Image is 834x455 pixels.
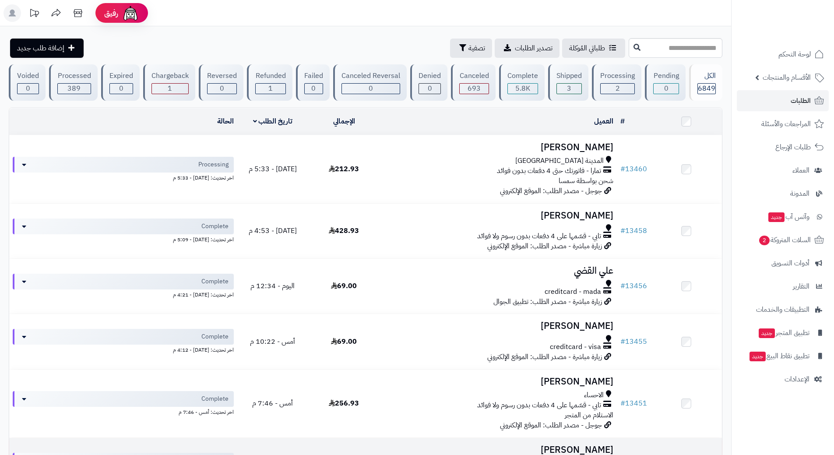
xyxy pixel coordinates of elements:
[620,336,647,347] a: #13455
[383,445,613,455] h3: [PERSON_NAME]
[758,234,811,246] span: السلات المتروكة
[477,231,601,241] span: تابي - قسّمها على 4 دفعات بدون رسوم ولا فوائد
[17,43,64,53] span: إضافة طلب جديد
[428,83,432,94] span: 0
[305,84,323,94] div: 0
[562,39,625,58] a: طلباتي المُوكلة
[759,328,775,338] span: جديد
[620,398,647,409] a: #13451
[250,336,295,347] span: أمس - 10:22 م
[737,160,829,181] a: العملاء
[110,84,133,94] div: 0
[756,303,809,316] span: التطبيقات والخدمات
[341,71,400,81] div: Canceled Reversal
[763,71,811,84] span: الأقسام والمنتجات
[23,4,45,24] a: تحديثات المنصة
[253,116,293,127] a: تاريخ الطلب
[13,345,234,354] div: اخر تحديث: [DATE] - 4:12 م
[790,187,809,200] span: المدونة
[220,83,224,94] span: 0
[487,352,602,362] span: زيارة مباشرة - مصدر الطلب: الموقع الإلكتروني
[515,83,530,94] span: 5.8K
[620,164,647,174] a: #13460
[749,350,809,362] span: تطبيق نقاط البيع
[550,342,601,352] span: creditcard - visa
[620,226,647,236] a: #13458
[197,64,245,101] a: Reversed 0
[245,64,294,101] a: Refunded 1
[311,83,316,94] span: 0
[477,400,601,410] span: تابي - قسّمها على 4 دفعات بدون رسوم ولا فوائد
[119,83,123,94] span: 0
[737,206,829,227] a: وآتس آبجديد
[13,289,234,299] div: اخر تحديث: [DATE] - 4:21 م
[331,64,408,101] a: Canceled Reversal 0
[793,280,809,293] span: التقارير
[468,43,485,53] span: تصفية
[13,234,234,243] div: اخر تحديث: [DATE] - 5:09 م
[294,64,331,101] a: Failed 0
[737,299,829,320] a: التطبيقات والخدمات
[785,373,809,385] span: الإعدادات
[329,164,359,174] span: 212.93
[495,39,560,58] a: تصدير الطلبات
[250,281,295,291] span: اليوم - 12:34 م
[58,84,90,94] div: 389
[737,183,829,204] a: المدونة
[767,211,809,223] span: وآتس آب
[57,71,91,81] div: Processed
[687,64,724,101] a: الكل6849
[620,226,625,236] span: #
[737,229,829,250] a: السلات المتروكة2
[500,186,602,196] span: جوجل - مصدر الطلب: الموقع الإلكتروني
[329,226,359,236] span: 428.93
[18,84,39,94] div: 0
[122,4,139,22] img: ai-face.png
[508,84,538,94] div: 5760
[99,64,141,101] a: Expired 0
[515,156,604,166] span: المدينة [GEOGRAPHIC_DATA]
[569,43,605,53] span: طلباتي المُوكلة
[7,64,47,101] a: Voided 0
[383,142,613,152] h3: [PERSON_NAME]
[664,83,669,94] span: 0
[565,410,613,420] span: الاستلام من المتجر
[459,71,489,81] div: Canceled
[737,346,829,367] a: تطبيق نقاط البيعجديد
[737,44,829,65] a: لوحة التحكم
[201,222,229,231] span: Complete
[201,277,229,286] span: Complete
[342,84,400,94] div: 0
[207,71,237,81] div: Reversed
[369,83,373,94] span: 0
[556,71,582,81] div: Shipped
[487,241,602,251] span: زيارة مباشرة - مصدر الطلب: الموقع الإلكتروني
[331,281,357,291] span: 69.00
[507,71,538,81] div: Complete
[750,352,766,361] span: جديد
[791,95,811,107] span: الطلبات
[620,336,625,347] span: #
[151,71,189,81] div: Chargeback
[545,287,601,297] span: creditcard - mada
[737,137,829,158] a: طلبات الإرجاع
[383,321,613,331] h3: [PERSON_NAME]
[152,84,188,94] div: 1
[620,281,647,291] a: #13456
[737,369,829,390] a: الإعدادات
[557,84,581,94] div: 3
[654,84,678,94] div: 0
[758,327,809,339] span: تطبيق المتجر
[383,211,613,221] h3: [PERSON_NAME]
[109,71,133,81] div: Expired
[620,164,625,174] span: #
[697,71,716,81] div: الكل
[408,64,449,101] a: Denied 0
[643,64,687,101] a: Pending 0
[17,71,39,81] div: Voided
[255,71,285,81] div: Refunded
[47,64,99,101] a: Processed 389
[497,166,601,176] span: تمارا - فاتورتك حتى 4 دفعات بدون فوائد
[383,266,613,276] h3: علي القضي
[768,212,785,222] span: جديد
